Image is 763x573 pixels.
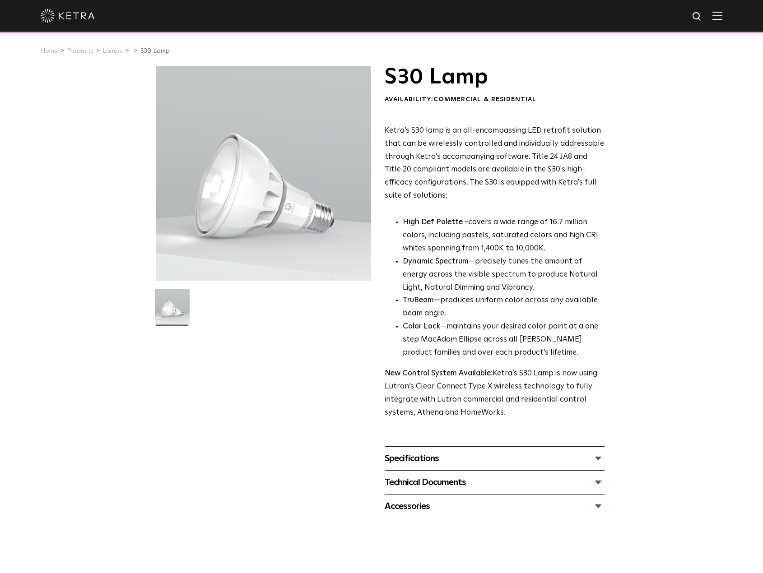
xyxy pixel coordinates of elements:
span: Commercial & Residential [433,96,536,102]
img: Hamburger%20Nav.svg [712,11,722,20]
li: —produces uniform color across any available beam angle. [403,294,605,320]
img: S30-Lamp-Edison-2021-Web-Square [155,289,190,331]
a: Home [41,48,58,54]
img: ketra-logo-2019-white [41,9,95,23]
strong: High Def Palette - [403,218,468,226]
strong: Dynamic Spectrum [403,258,469,265]
div: Availability: [385,95,605,104]
p: Ketra’s S30 Lamp is now using Lutron’s Clear Connect Type X wireless technology to fully integrat... [385,367,605,420]
div: Specifications [385,451,605,466]
a: Lamps [102,48,122,54]
p: covers a wide range of 16.7 million colors, including pastels, saturated colors and high CRI whit... [403,216,605,255]
span: Ketra’s S30 lamp is an all-encompassing LED retrofit solution that can be wirelessly controlled a... [385,127,604,199]
h1: S30 Lamp [385,66,605,88]
a: Products [67,48,93,54]
div: Accessories [385,499,605,513]
strong: Color Lock [403,323,440,330]
div: Technical Documents [385,475,605,490]
a: S30 Lamp [140,48,170,54]
img: search icon [692,11,703,23]
li: —precisely tunes the amount of energy across the visible spectrum to produce Natural Light, Natur... [403,255,605,295]
strong: TruBeam [403,296,434,304]
li: —maintains your desired color point at a one step MacAdam Ellipse across all [PERSON_NAME] produc... [403,320,605,360]
strong: New Control System Available: [385,370,493,377]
